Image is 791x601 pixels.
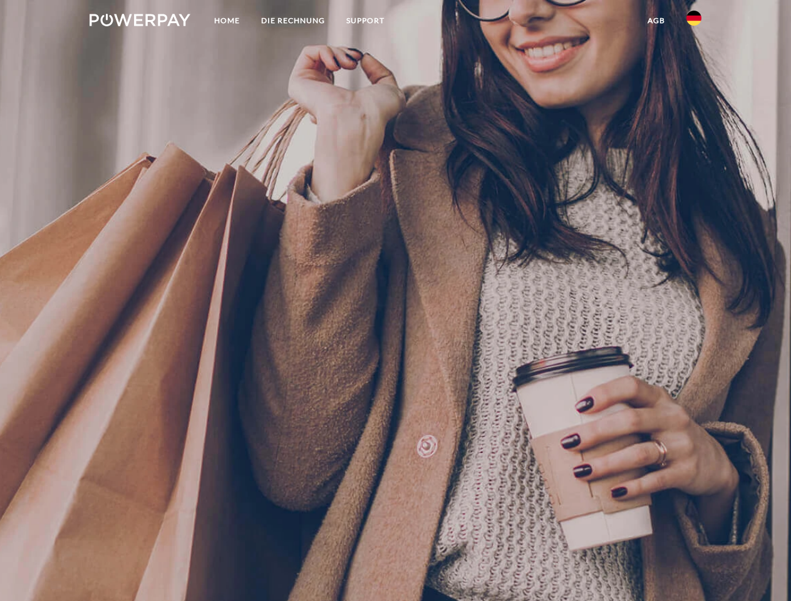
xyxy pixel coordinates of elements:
[686,11,701,26] img: de
[336,9,395,32] a: SUPPORT
[204,9,251,32] a: Home
[637,9,676,32] a: agb
[251,9,336,32] a: DIE RECHNUNG
[90,14,190,26] img: logo-powerpay-white.svg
